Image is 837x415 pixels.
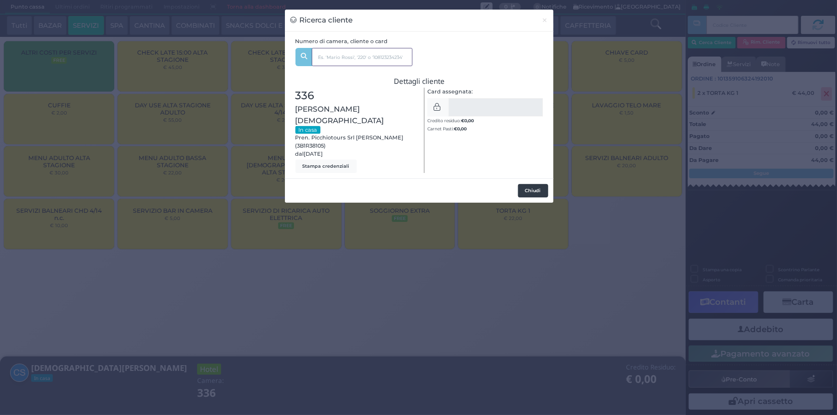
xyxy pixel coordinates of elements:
span: [DATE] [304,150,323,158]
span: × [542,15,548,25]
span: 336 [295,88,315,104]
b: € [461,118,474,123]
button: Chiudi [518,184,548,197]
input: Es. 'Mario Rossi', '220' o '108123234234' [312,48,413,66]
button: Stampa credenziali [295,160,357,173]
span: 0,00 [464,117,474,124]
h3: Dettagli cliente [295,77,543,85]
b: € [454,126,467,131]
button: Chiudi [537,10,554,31]
label: Card assegnata: [427,88,473,96]
label: Numero di camera, cliente o card [295,37,388,46]
span: [PERSON_NAME][DEMOGRAPHIC_DATA] [295,104,414,126]
small: Credito residuo: [427,118,474,123]
small: Carnet Pasti: [427,126,467,131]
small: In casa [295,126,320,134]
div: Pren. Picchiotours Srl [PERSON_NAME] (3B1R38105) dal [290,88,419,173]
span: 0,00 [457,126,467,132]
h3: Ricerca cliente [290,15,353,26]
